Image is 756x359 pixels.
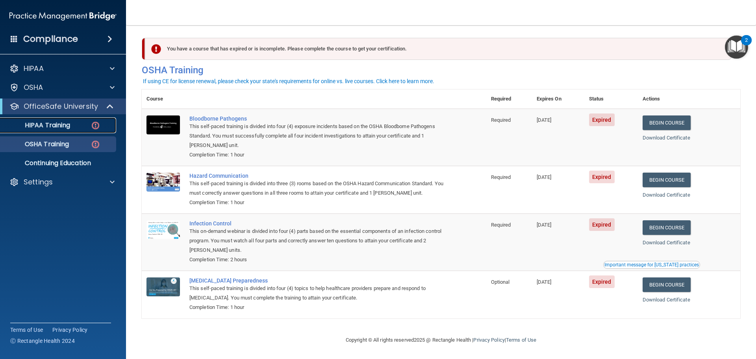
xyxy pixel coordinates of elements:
th: Required [486,89,532,109]
div: This self-paced training is divided into three (3) rooms based on the OSHA Hazard Communication S... [189,179,447,198]
a: OfficeSafe University [9,102,114,111]
div: Copyright © All rights reserved 2025 @ Rectangle Health | | [297,327,585,353]
div: Completion Time: 2 hours [189,255,447,264]
a: HIPAA [9,64,115,73]
div: Completion Time: 1 hour [189,150,447,160]
span: [DATE] [537,174,552,180]
a: Begin Course [643,277,691,292]
a: OSHA [9,83,115,92]
div: If using CE for license renewal, please check your state's requirements for online vs. live cours... [143,78,434,84]
img: danger-circle.6113f641.png [91,140,100,149]
a: Privacy Policy [52,326,88,334]
p: Settings [24,177,53,187]
button: Read this if you are a dental practitioner in the state of CA [603,261,700,269]
h4: Compliance [23,33,78,45]
th: Course [142,89,185,109]
div: Important message for [US_STATE] practices [604,262,699,267]
a: Infection Control [189,220,447,227]
span: [DATE] [537,222,552,228]
span: Required [491,222,511,228]
div: Completion Time: 1 hour [189,303,447,312]
p: OfficeSafe University [24,102,98,111]
span: Required [491,174,511,180]
span: [DATE] [537,117,552,123]
img: PMB logo [9,8,117,24]
p: OSHA Training [5,140,69,148]
th: Expires On [532,89,584,109]
h4: OSHA Training [142,65,740,76]
a: Download Certificate [643,135,690,141]
div: Completion Time: 1 hour [189,198,447,207]
span: Expired [589,171,615,183]
button: If using CE for license renewal, please check your state's requirements for online vs. live cours... [142,77,435,85]
p: HIPAA [24,64,44,73]
a: Begin Course [643,115,691,130]
a: Terms of Use [10,326,43,334]
span: Expired [589,275,615,288]
a: Terms of Use [506,337,536,343]
span: [DATE] [537,279,552,285]
a: Privacy Policy [473,337,504,343]
span: Required [491,117,511,123]
th: Status [584,89,638,109]
p: HIPAA Training [5,121,70,129]
a: Download Certificate [643,297,690,303]
div: This self-paced training is divided into four (4) exposure incidents based on the OSHA Bloodborne... [189,122,447,150]
a: Download Certificate [643,192,690,198]
a: Hazard Communication [189,173,447,179]
span: Expired [589,218,615,231]
span: Ⓒ Rectangle Health 2024 [10,337,75,345]
a: Download Certificate [643,240,690,246]
span: Expired [589,113,615,126]
a: [MEDICAL_DATA] Preparedness [189,277,447,284]
a: Begin Course [643,220,691,235]
span: Optional [491,279,510,285]
div: This on-demand webinar is divided into four (4) parts based on the essential components of an inf... [189,227,447,255]
a: Settings [9,177,115,187]
iframe: Drift Widget Chat Controller [620,303,747,335]
div: This self-paced training is divided into four (4) topics to help healthcare providers prepare and... [189,284,447,303]
div: You have a course that has expired or is incomplete. Please complete the course to get your certi... [145,38,732,60]
img: exclamation-circle-solid-danger.72ef9ffc.png [151,44,161,54]
a: Bloodborne Pathogens [189,115,447,122]
p: OSHA [24,83,43,92]
img: danger-circle.6113f641.png [91,121,100,130]
button: Open Resource Center, 2 new notifications [725,35,748,59]
div: 2 [745,40,748,50]
p: Continuing Education [5,159,113,167]
a: Begin Course [643,173,691,187]
th: Actions [638,89,740,109]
